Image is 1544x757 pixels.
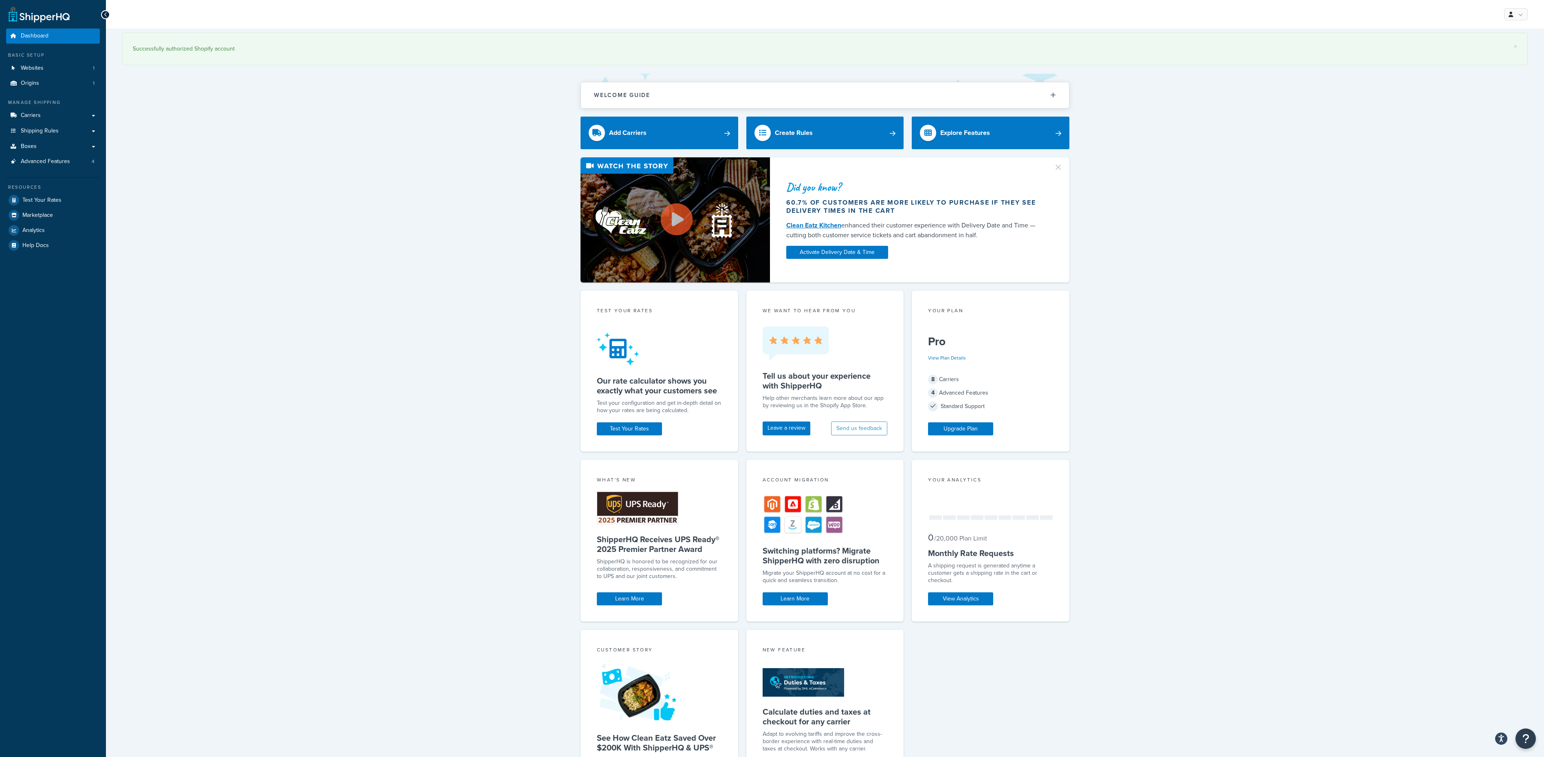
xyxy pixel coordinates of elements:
p: Adapt to evolving tariffs and improve the cross-border experience with real-time duties and taxes... [763,731,888,753]
p: we want to hear from you [763,307,888,314]
div: Did you know? [786,181,1044,193]
span: 4 [928,388,938,398]
div: 60.7% of customers are more likely to purchase if they see delivery times in the cart [786,199,1044,215]
div: Test your rates [597,307,722,316]
div: Migrate your ShipperHQ account at no cost for a quick and seamless transition. [763,569,888,584]
div: Add Carriers [609,127,647,139]
h5: Our rate calculator shows you exactly what your customers see [597,376,722,395]
span: 0 [928,531,933,544]
div: Standard Support [928,401,1053,412]
a: Marketplace [6,208,100,223]
a: Test Your Rates [6,193,100,207]
a: Clean Eatz Kitchen [786,221,841,230]
a: Add Carriers [581,117,738,149]
li: Websites [6,61,100,76]
div: Your Plan [928,307,1053,316]
span: 8 [928,375,938,384]
h5: Tell us about your experience with ShipperHQ [763,371,888,391]
span: Boxes [21,143,37,150]
div: Carriers [928,374,1053,385]
h5: See How Clean Eatz Saved Over $200K With ShipperHQ & UPS® [597,733,722,753]
span: Shipping Rules [21,128,59,135]
div: Resources [6,184,100,191]
span: 1 [93,80,95,87]
a: Advanced Features4 [6,154,100,169]
a: Test Your Rates [597,422,662,435]
h2: Welcome Guide [594,92,650,98]
h5: Calculate duties and taxes at checkout for any carrier [763,707,888,726]
p: ShipperHQ is honored to be recognized for our collaboration, responsiveness, and commitment to UP... [597,558,722,580]
a: Learn More [597,592,662,605]
h5: Monthly Rate Requests [928,548,1053,558]
div: Create Rules [775,127,813,139]
h5: Switching platforms? Migrate ShipperHQ with zero disruption [763,546,888,565]
p: Help other merchants learn more about our app by reviewing us in the Shopify App Store. [763,395,888,409]
div: Explore Features [940,127,990,139]
div: A shipping request is generated anytime a customer gets a shipping rate in the cart or checkout. [928,562,1053,584]
span: Analytics [22,227,45,234]
span: Marketplace [22,212,53,219]
a: Help Docs [6,238,100,253]
div: Your Analytics [928,476,1053,486]
a: Boxes [6,139,100,154]
a: × [1514,43,1517,50]
a: Explore Features [912,117,1069,149]
a: Carriers [6,108,100,123]
span: Test Your Rates [22,197,62,204]
div: What's New [597,476,722,486]
button: Welcome Guide [581,82,1069,108]
a: Analytics [6,223,100,238]
span: 4 [92,158,95,165]
span: Help Docs [22,242,49,249]
button: Open Resource Center [1515,728,1536,749]
a: Upgrade Plan [928,422,993,435]
a: View Analytics [928,592,993,605]
a: Shipping Rules [6,124,100,139]
div: New Feature [763,646,888,655]
span: Dashboard [21,33,48,40]
h5: ShipperHQ Receives UPS Ready® 2025 Premier Partner Award [597,534,722,554]
span: 1 [93,65,95,72]
small: / 20,000 Plan Limit [934,534,987,543]
div: Advanced Features [928,387,1053,399]
a: Websites1 [6,61,100,76]
span: Origins [21,80,39,87]
div: Basic Setup [6,52,100,59]
a: Create Rules [746,117,904,149]
a: Activate Delivery Date & Time [786,246,888,259]
a: Origins1 [6,76,100,91]
a: View Plan Details [928,354,966,362]
li: Advanced Features [6,154,100,169]
span: Carriers [21,112,41,119]
div: Manage Shipping [6,99,100,106]
a: Learn More [763,592,828,605]
div: Test your configuration and get in-depth detail on how your rates are being calculated. [597,399,722,414]
div: enhanced their customer experience with Delivery Date and Time — cutting both customer service ti... [786,221,1044,240]
a: Leave a review [763,422,810,435]
span: Advanced Features [21,158,70,165]
div: Successfully authorized Shopify account [133,43,1517,55]
button: Send us feedback [831,422,887,435]
div: Account Migration [763,476,888,486]
a: Dashboard [6,29,100,44]
li: Origins [6,76,100,91]
div: Customer Story [597,646,722,655]
span: Websites [21,65,44,72]
img: Video thumbnail [581,157,770,282]
h5: Pro [928,335,1053,348]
